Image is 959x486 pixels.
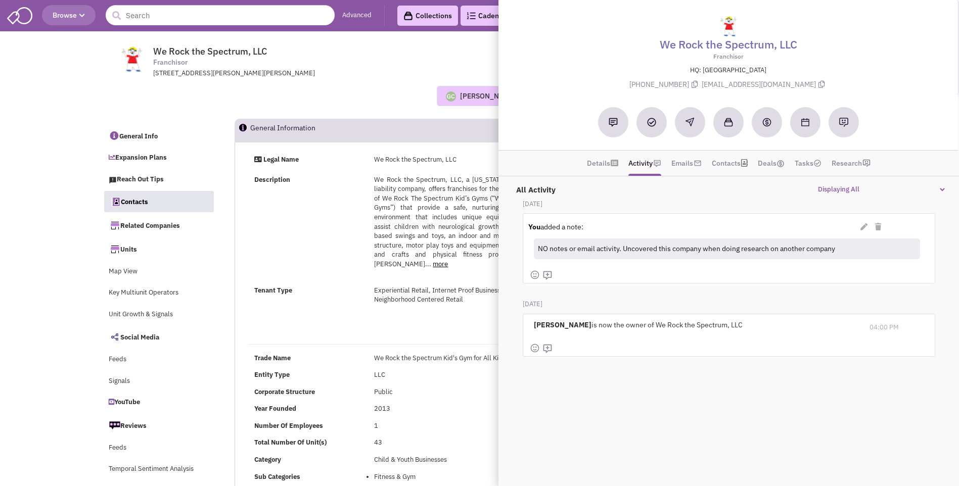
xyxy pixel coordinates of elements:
img: TaskCount.png [813,159,821,167]
div: Experiential Retail, Internet Proof Business, Neighborhood Centered Retail [368,286,535,305]
span: 04:00 PM [870,323,899,331]
a: Emails [671,156,693,171]
b: [DATE] [523,300,542,308]
input: Search [106,5,335,25]
div: [STREET_ADDRESS][PERSON_NAME][PERSON_NAME] [153,69,417,78]
span: We Rock the Spectrum, LLC [153,45,267,57]
a: Unit Growth & Signals [104,305,214,324]
a: Contacts [104,191,214,212]
b: Sub Categories [254,472,300,481]
b: Category [254,455,281,464]
img: mdi_comment-add-outline.png [542,344,553,354]
a: YouTube [104,393,214,412]
div: LLC [368,370,535,380]
button: Add to a collection [713,107,744,137]
img: Add a Task [647,118,656,127]
strong: Description [254,175,290,184]
b: [DATE] [523,200,542,208]
a: General Info [104,127,214,147]
span: [PHONE_NUMBER] [629,80,702,89]
a: Key Multiunit Operators [104,283,214,303]
a: Collections [397,6,458,26]
strong: You [528,222,540,231]
button: Browse [42,5,96,25]
a: Map View [104,262,214,281]
span: Browse [53,11,85,20]
div: NO notes or email activity. Uncovered this company when doing research on another company [534,240,916,258]
a: Research [832,156,862,171]
a: Temporal Sentiment Analysis [104,460,214,479]
a: Contacts [712,156,741,171]
img: SmartAdmin [7,5,32,24]
a: Reviews [104,415,214,436]
div: is now the owner of We Rock the Spectrum, LLC [530,314,861,336]
b: Trade Name [254,354,291,362]
span: We Rock the Spectrum, LLC, a [US_STATE] limited liability company, offers franchises for the oper... [374,175,529,268]
img: mdi_comment-add-outline.png [542,270,553,280]
a: We Rock the Spectrum, LLC [660,36,797,52]
i: Delete Note [875,223,881,230]
strong: Legal Name [263,155,299,164]
img: Add to a collection [724,118,733,127]
a: Feeds [104,350,214,369]
a: Social Media [104,326,214,348]
b: [PERSON_NAME] [534,320,591,329]
img: icon-dealamount.png [777,160,785,168]
div: 1 [368,421,535,431]
a: Advanced [342,11,372,20]
img: research-icon.png [862,159,871,167]
img: Create a deal [762,117,772,127]
img: Reachout [686,118,694,126]
img: icon-note.png [653,159,661,167]
b: Entity Type [254,370,290,379]
div: [PERSON_NAME] [460,91,516,101]
a: Signals [104,372,214,391]
img: Schedule a Meeting [801,118,809,126]
span: Franchisor [153,57,188,68]
a: Activity [628,156,653,171]
a: Expansion Plans [104,149,214,168]
div: Public [368,387,535,397]
a: Tasks [795,156,821,171]
img: icon-email-active-16.png [694,159,702,167]
a: Deals [758,156,785,171]
label: added a note: [528,222,583,232]
a: Details [587,156,610,171]
a: Feeds [104,439,214,458]
label: All Activity [511,179,556,195]
div: We Rock the Spectrum Kid's Gym for All Kids [368,354,535,363]
b: Number Of Employees [254,421,323,430]
h2: General Information [250,119,315,141]
img: Request research [839,117,849,127]
div: We Rock the Spectrum, LLC [368,155,535,165]
li: Fitness & Gym [374,472,529,482]
span: [EMAIL_ADDRESS][DOMAIN_NAME] [702,80,827,89]
img: Add a note [609,118,618,127]
div: 43 [368,438,535,448]
a: Units [104,238,214,260]
p: HQ: [GEOGRAPHIC_DATA] [510,66,946,75]
img: face-smile.png [530,343,540,353]
p: Franchisor [510,52,946,61]
img: icon-collection-lavender-black.svg [403,11,413,21]
div: 2013 [368,404,535,414]
b: Corporate Structure [254,387,315,396]
a: Related Companies [104,215,214,236]
div: Child & Youth Businesses [368,455,535,465]
strong: Tenant Type [254,286,292,295]
a: Cadences [461,6,516,26]
img: face-smile.png [530,270,540,280]
i: Edit Note [860,223,867,230]
img: Cadences_logo.png [467,12,476,19]
a: more [433,260,448,268]
b: Total Number Of Unit(s) [254,438,327,447]
a: Reach Out Tips [104,170,214,189]
b: Year Founded [254,404,296,413]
